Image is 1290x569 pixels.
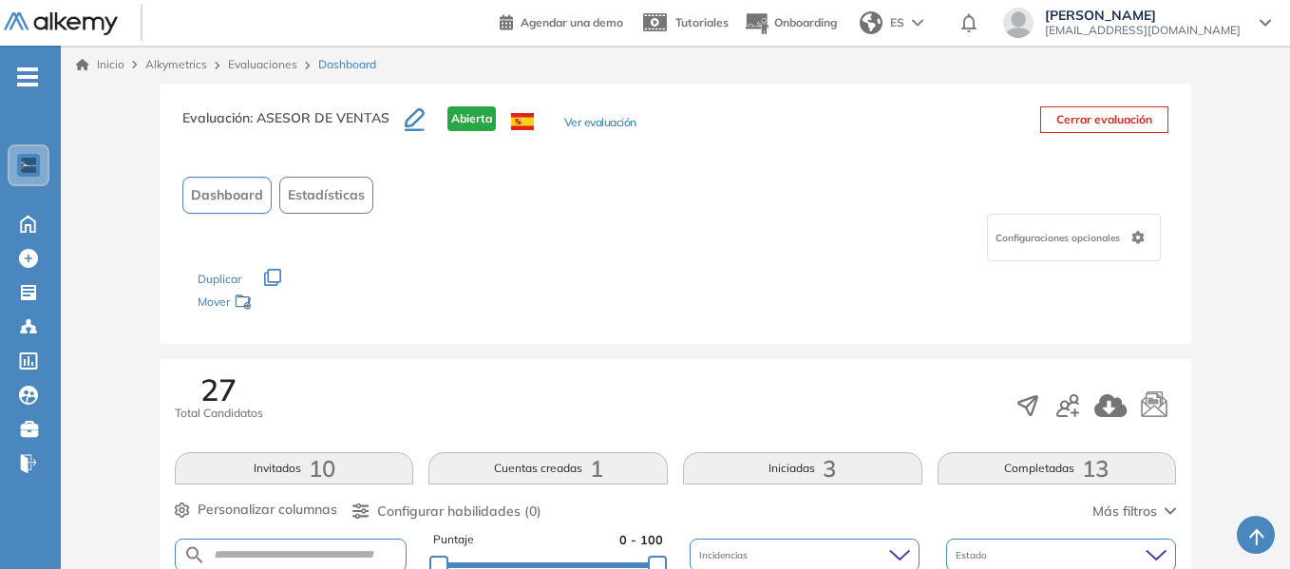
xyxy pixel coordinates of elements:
[21,158,36,173] img: https://assets.alkemy.org/workspaces/1802/d452bae4-97f6-47ab-b3bf-1c40240bc960.jpg
[175,405,263,422] span: Total Candidatos
[987,214,1161,261] div: Configuraciones opcionales
[76,56,124,73] a: Inicio
[1045,23,1241,38] span: [EMAIL_ADDRESS][DOMAIN_NAME]
[699,548,751,562] span: Incidencias
[175,452,414,484] button: Invitados10
[183,543,206,567] img: SEARCH_ALT
[318,56,376,73] span: Dashboard
[744,3,837,44] button: Onboarding
[288,185,365,205] span: Estadísticas
[1092,502,1157,522] span: Más filtros
[200,374,237,405] span: 27
[377,502,541,522] span: Configurar habilidades (0)
[182,177,272,214] button: Dashboard
[428,452,668,484] button: Cuentas creadas1
[564,114,636,134] button: Ver evaluación
[683,452,922,484] button: Iniciadas3
[4,12,118,36] img: Logo
[250,109,389,126] span: : ASESOR DE VENTAS
[511,113,534,130] img: ESP
[521,15,623,29] span: Agendar una demo
[352,502,541,522] button: Configurar habilidades (0)
[198,286,388,321] div: Mover
[279,177,373,214] button: Estadísticas
[500,9,623,32] a: Agendar una demo
[182,106,405,146] h3: Evaluación
[228,57,297,71] a: Evaluaciones
[145,57,207,71] span: Alkymetrics
[198,500,337,520] span: Personalizar columnas
[675,15,729,29] span: Tutoriales
[1045,8,1241,23] span: [PERSON_NAME]
[774,15,837,29] span: Onboarding
[938,452,1177,484] button: Completadas13
[912,19,923,27] img: arrow
[956,548,991,562] span: Estado
[198,272,241,286] span: Duplicar
[860,11,882,34] img: world
[1040,106,1168,133] button: Cerrar evaluación
[17,75,38,79] i: -
[996,231,1124,245] span: Configuraciones opcionales
[890,14,904,31] span: ES
[433,531,474,549] span: Puntaje
[619,531,663,549] span: 0 - 100
[1092,502,1176,522] button: Más filtros
[191,185,263,205] span: Dashboard
[447,106,496,131] span: Abierta
[175,500,337,520] button: Personalizar columnas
